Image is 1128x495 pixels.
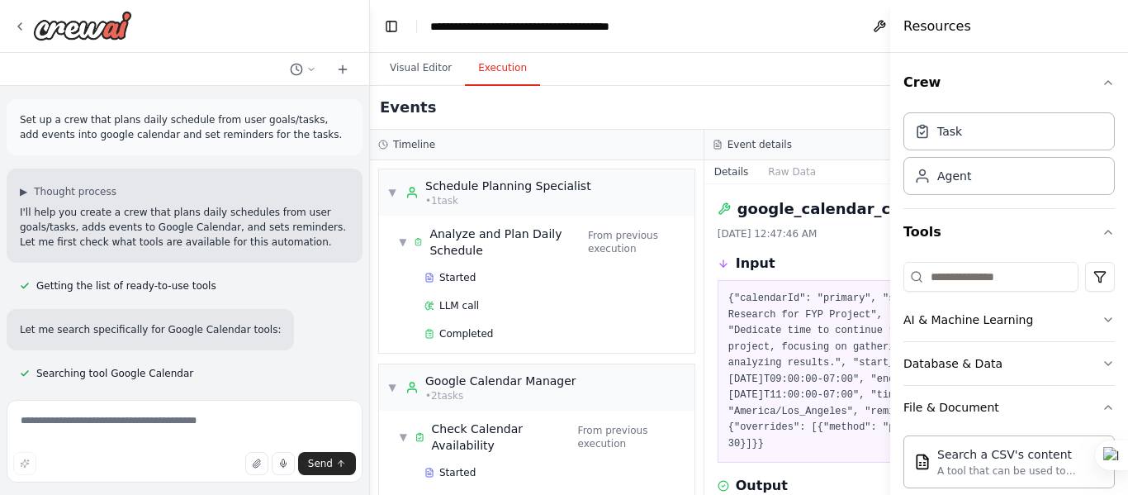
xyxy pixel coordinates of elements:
span: From previous execution [578,424,688,450]
img: Csvsearchtool [914,454,931,470]
button: Hide left sidebar [380,15,403,38]
span: Check Calendar Availability [432,421,575,454]
p: I'll help you create a crew that plans daily schedules from user goals/tasks, adds events to Goog... [20,205,349,250]
pre: {"calendarId": "primary", "summary": "Continue Research for FYP Project", "description": "Dedicat... [728,291,1015,452]
span: From previous execution [588,229,688,255]
button: Improve this prompt [13,452,36,475]
span: ▼ [399,236,407,249]
span: • 2 task s [425,389,463,402]
div: Search a CSV's content [937,446,1104,463]
span: Started [439,271,476,284]
h3: Input [736,254,775,274]
div: Agent [937,168,971,184]
span: • 1 task [425,194,458,207]
button: Database & Data [903,342,1115,385]
div: Schedule Planning Specialist [425,178,591,194]
button: Start a new chat [329,59,356,79]
h3: Event details [728,138,792,151]
button: Click to speak your automation idea [272,452,295,475]
button: Details [704,160,759,183]
img: Logo [33,11,132,40]
span: ▼ [387,186,397,199]
h2: google_calendar_create_event [737,198,990,221]
span: Send [308,457,333,470]
h3: Timeline [393,138,435,151]
p: Let me search specifically for Google Calendar tools: [20,322,281,337]
button: Switch to previous chat [283,59,323,79]
button: Tools [903,209,1115,255]
nav: breadcrumb [430,18,609,35]
div: AI & Machine Learning [903,312,1033,328]
div: Database & Data [903,355,1002,372]
div: Google Calendar Manager [425,373,576,389]
button: Send [298,452,356,475]
button: File & Document [903,386,1115,429]
button: Crew [903,59,1115,106]
h2: Events [380,96,436,119]
span: Analyze and Plan Daily Schedule [429,226,585,259]
div: Crew [903,106,1115,208]
button: ▶Thought process [20,185,116,198]
button: Upload files [245,452,268,475]
span: LLM call [439,299,479,312]
span: Thought process [34,185,116,198]
button: AI & Machine Learning [903,298,1115,341]
p: Set up a crew that plans daily schedule from user goals/tasks, add events into google calendar an... [20,112,349,142]
div: Task [937,123,962,140]
span: ▼ [399,431,408,444]
span: ▼ [387,381,397,394]
span: Completed [439,327,493,340]
h4: Resources [903,17,971,36]
button: Visual Editor [377,51,465,86]
span: Getting the list of ready-to-use tools [36,279,216,293]
span: ▶ [20,185,27,198]
div: [DATE] 12:47:46 AM [718,227,1026,240]
span: Searching tool Google Calendar [36,367,193,380]
div: A tool that can be used to semantic search a query from a CSV's content. [937,464,1104,478]
button: Execution [465,51,540,86]
span: Started [439,466,476,479]
div: File & Document [903,399,999,416]
button: Raw Data [758,160,826,183]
